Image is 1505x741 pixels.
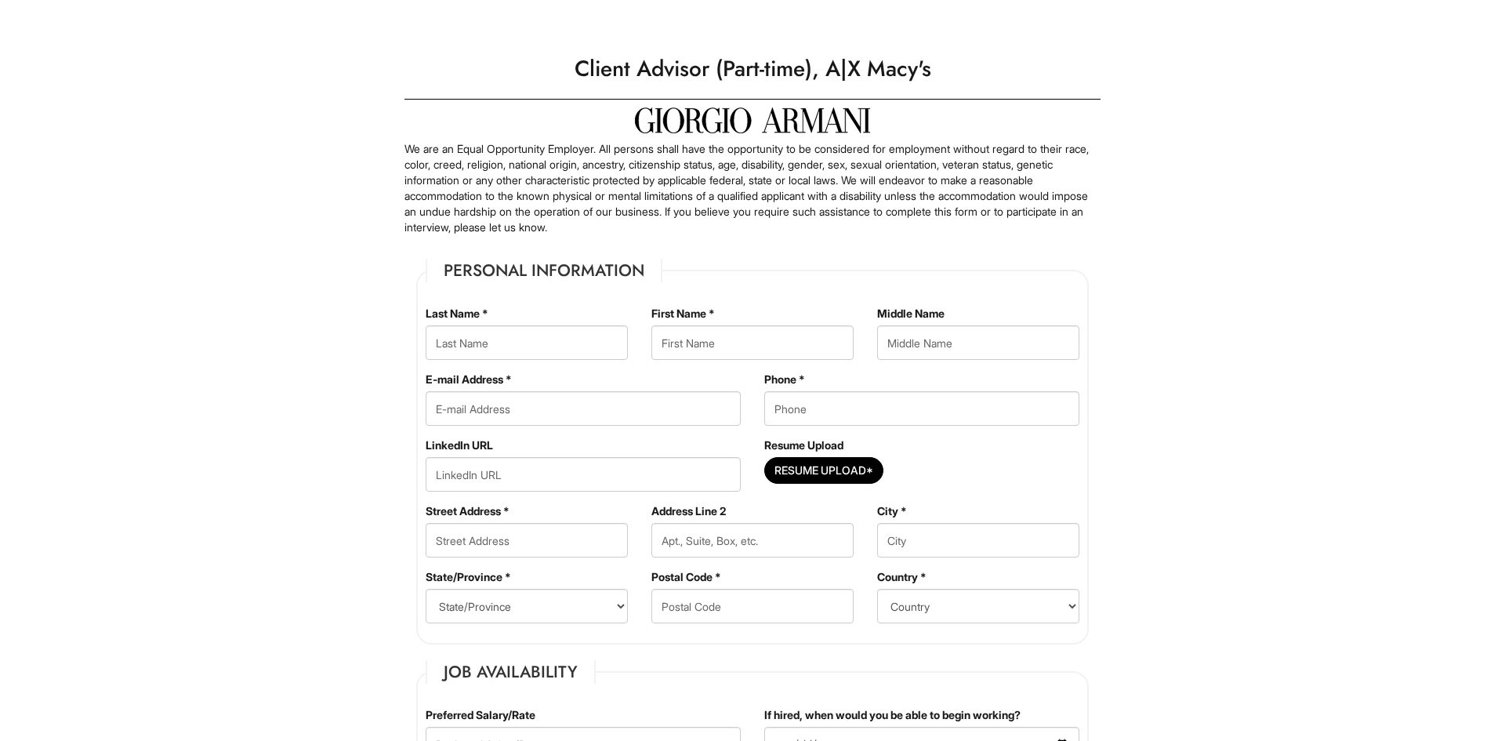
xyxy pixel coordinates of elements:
[426,660,596,684] legend: Job Availability
[764,457,883,484] button: Resume Upload*Resume Upload*
[426,259,662,282] legend: Personal Information
[651,306,715,321] label: First Name *
[426,503,510,519] label: Street Address *
[651,589,854,623] input: Postal Code
[404,141,1101,235] p: We are an Equal Opportunity Employer. All persons shall have the opportunity to be considered for...
[426,391,741,426] input: E-mail Address
[397,47,1108,91] h1: Client Advisor (Part-time), A|X Macy's
[651,523,854,558] input: Apt., Suite, Box, etc.
[877,503,907,519] label: City *
[426,589,628,623] select: State/Province
[426,523,628,558] input: Street Address
[426,306,488,321] label: Last Name *
[764,438,843,453] label: Resume Upload
[877,569,927,585] label: Country *
[651,503,726,519] label: Address Line 2
[651,569,721,585] label: Postal Code *
[426,372,512,387] label: E-mail Address *
[877,325,1079,360] input: Middle Name
[877,589,1079,623] select: Country
[635,107,870,133] img: Giorgio Armani
[426,457,741,492] input: LinkedIn URL
[426,325,628,360] input: Last Name
[426,438,493,453] label: LinkedIn URL
[651,325,854,360] input: First Name
[764,707,1021,723] label: If hired, when would you be able to begin working?
[764,372,805,387] label: Phone *
[426,569,511,585] label: State/Province *
[877,523,1079,558] input: City
[877,306,945,321] label: Middle Name
[426,707,535,723] label: Preferred Salary/Rate
[764,391,1079,426] input: Phone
